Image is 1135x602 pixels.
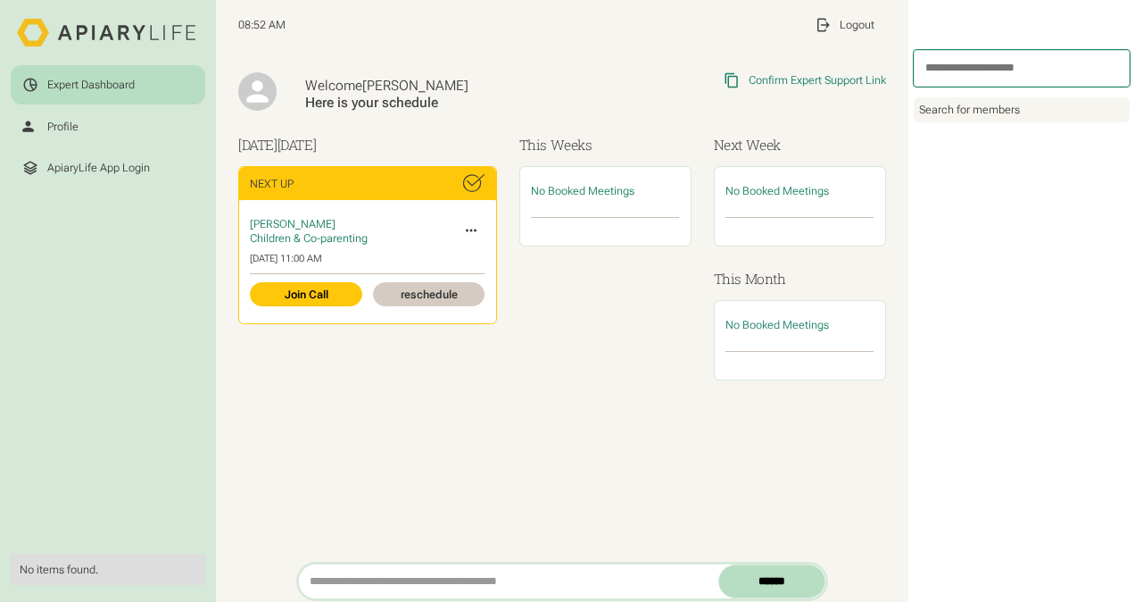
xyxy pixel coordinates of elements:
[531,184,634,197] span: No Booked Meetings
[840,18,874,32] div: Logout
[11,148,204,187] a: ApiaryLife App Login
[373,282,485,306] a: reschedule
[20,563,195,577] div: No items found.
[278,136,317,154] span: [DATE]
[250,253,485,265] div: [DATE] 11:00 AM
[305,95,593,112] div: Here is your schedule
[250,282,361,306] a: Join Call
[250,231,368,245] span: Children & Co-parenting
[725,184,829,197] span: No Booked Meetings
[11,107,204,146] a: Profile
[725,318,829,331] span: No Booked Meetings
[305,78,593,95] div: Welcome
[914,97,1130,122] div: Search for members
[714,269,886,289] h3: This Month
[250,177,294,191] div: Next Up
[47,78,135,92] div: Expert Dashboard
[238,135,497,155] h3: [DATE]
[47,161,150,175] div: ApiaryLife App Login
[238,18,286,32] span: 08:52 AM
[250,217,336,230] span: [PERSON_NAME]
[11,65,204,104] a: Expert Dashboard
[749,73,886,88] div: Confirm Expert Support Link
[47,120,79,134] div: Profile
[714,135,886,155] h3: Next Week
[362,78,468,94] span: [PERSON_NAME]
[804,5,886,44] a: Logout
[519,135,692,155] h3: This Weeks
